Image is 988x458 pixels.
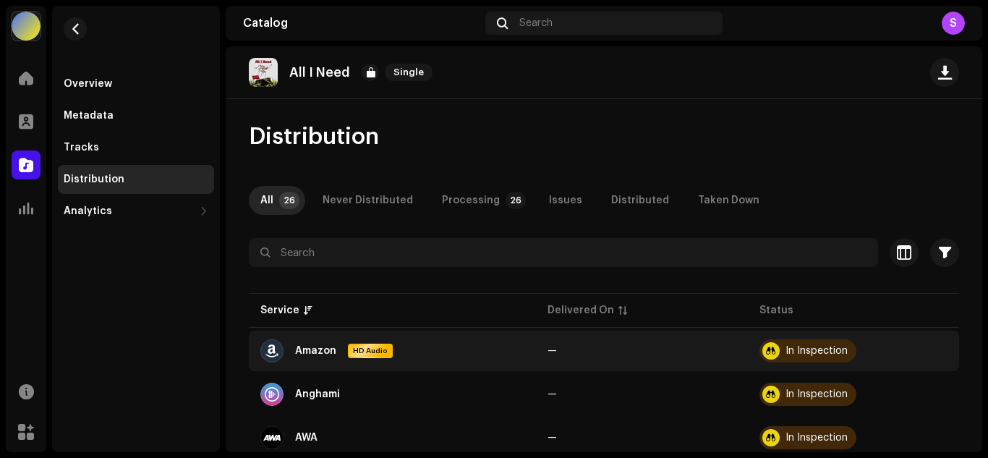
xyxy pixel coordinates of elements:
[249,58,278,87] img: ed37eac2-9bea-4e97-b64f-c1705957c029
[58,101,214,130] re-m-nav-item: Metadata
[58,165,214,194] re-m-nav-item: Distribution
[698,186,759,215] div: Taken Down
[64,78,112,90] div: Overview
[349,346,391,356] span: HD Audio
[611,186,669,215] div: Distributed
[442,186,500,215] div: Processing
[785,433,848,443] div: In Inspection
[785,389,848,399] div: In Inspection
[260,186,273,215] div: All
[548,303,614,318] div: Delivered On
[519,17,553,29] span: Search
[64,142,99,153] div: Tracks
[549,186,582,215] div: Issues
[289,65,350,80] p: All I Need
[64,110,114,122] div: Metadata
[942,12,965,35] div: S
[295,433,318,443] div: AWA
[58,69,214,98] re-m-nav-item: Overview
[548,433,557,443] span: —
[295,389,340,399] div: Anghami
[385,64,433,81] span: Single
[323,186,413,215] div: Never Distributed
[548,346,557,356] span: —
[64,205,112,217] div: Analytics
[279,192,299,209] p-badge: 26
[249,238,878,267] input: Search
[64,174,124,185] div: Distribution
[260,303,299,318] div: Service
[58,197,214,226] re-m-nav-dropdown: Analytics
[249,122,379,151] span: Distribution
[548,389,557,399] span: —
[785,346,848,356] div: In Inspection
[243,17,480,29] div: Catalog
[295,346,336,356] div: Amazon
[58,133,214,162] re-m-nav-item: Tracks
[506,192,526,209] p-badge: 26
